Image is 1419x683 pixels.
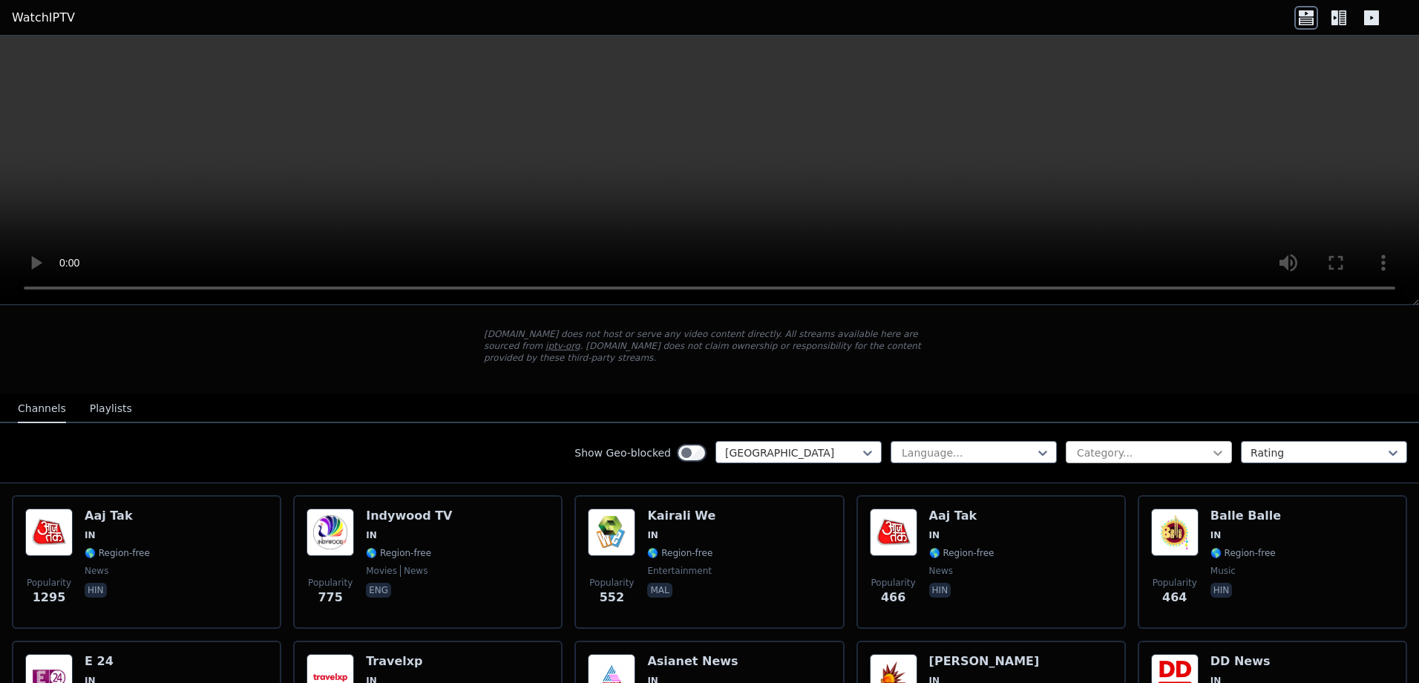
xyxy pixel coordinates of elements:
[308,577,353,589] span: Popularity
[647,547,712,559] span: 🌎 Region-free
[1210,565,1236,577] span: music
[929,509,994,523] h6: Aaj Tak
[33,589,66,607] span: 1295
[1210,509,1281,523] h6: Balle Balle
[307,509,354,556] img: Indywood TV
[1153,577,1197,589] span: Popularity
[871,577,916,589] span: Popularity
[366,583,391,598] p: eng
[929,654,1040,669] h6: [PERSON_NAME]
[1210,583,1233,598] p: hin
[647,565,712,577] span: entertainment
[647,654,738,669] h6: Asianet News
[366,529,377,541] span: IN
[600,589,624,607] span: 552
[574,445,671,460] label: Show Geo-blocked
[589,577,634,589] span: Popularity
[12,9,75,27] a: WatchIPTV
[318,589,342,607] span: 775
[484,328,935,364] p: [DOMAIN_NAME] does not host or serve any video content directly. All streams available here are s...
[85,509,150,523] h6: Aaj Tak
[929,547,994,559] span: 🌎 Region-free
[588,509,635,556] img: Kairali We
[929,583,951,598] p: hin
[18,395,66,423] button: Channels
[366,565,397,577] span: movies
[647,509,715,523] h6: Kairali We
[366,547,431,559] span: 🌎 Region-free
[1210,547,1276,559] span: 🌎 Region-free
[90,395,132,423] button: Playlists
[1210,654,1278,669] h6: DD News
[870,509,917,556] img: Aaj Tak
[85,583,107,598] p: hin
[400,565,427,577] span: news
[929,529,940,541] span: IN
[366,654,431,669] h6: Travelxp
[85,565,108,577] span: news
[545,341,580,351] a: iptv-org
[929,565,953,577] span: news
[85,547,150,559] span: 🌎 Region-free
[85,654,150,669] h6: E 24
[25,509,73,556] img: Aaj Tak
[647,583,672,598] p: mal
[1162,589,1187,607] span: 464
[27,577,71,589] span: Popularity
[881,589,905,607] span: 466
[1210,529,1222,541] span: IN
[1151,509,1199,556] img: Balle Balle
[85,529,96,541] span: IN
[647,529,658,541] span: IN
[366,509,452,523] h6: Indywood TV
